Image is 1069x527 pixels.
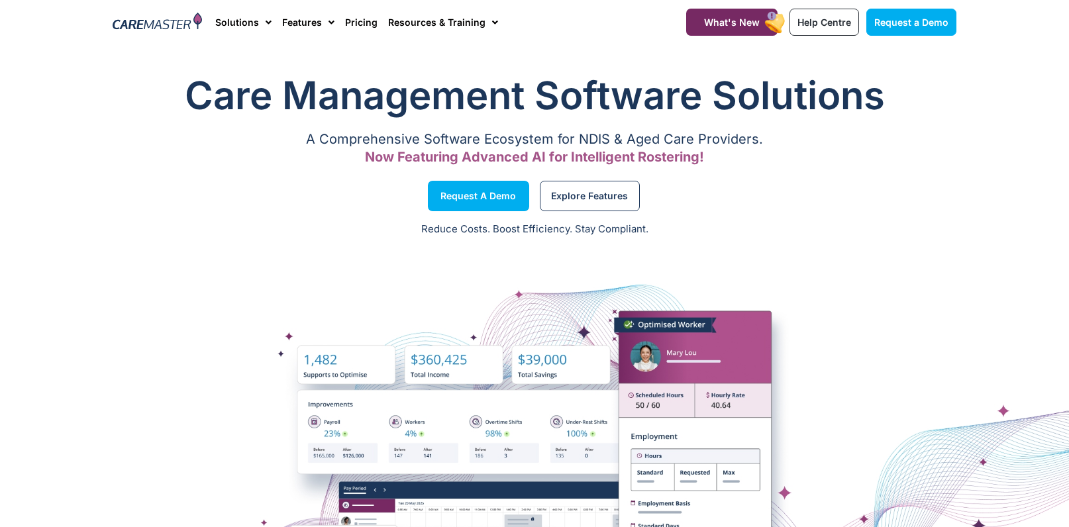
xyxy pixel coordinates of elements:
p: A Comprehensive Software Ecosystem for NDIS & Aged Care Providers. [113,135,956,144]
span: Help Centre [797,17,851,28]
span: Request a Demo [440,193,516,199]
span: Request a Demo [874,17,948,28]
a: Request a Demo [866,9,956,36]
span: Explore Features [551,193,628,199]
img: CareMaster Logo [113,13,202,32]
a: Request a Demo [428,181,529,211]
h1: Care Management Software Solutions [113,69,956,122]
span: What's New [704,17,760,28]
span: Now Featuring Advanced AI for Intelligent Rostering! [365,149,704,165]
p: Reduce Costs. Boost Efficiency. Stay Compliant. [8,222,1061,237]
a: Explore Features [540,181,640,211]
a: What's New [686,9,778,36]
a: Help Centre [789,9,859,36]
